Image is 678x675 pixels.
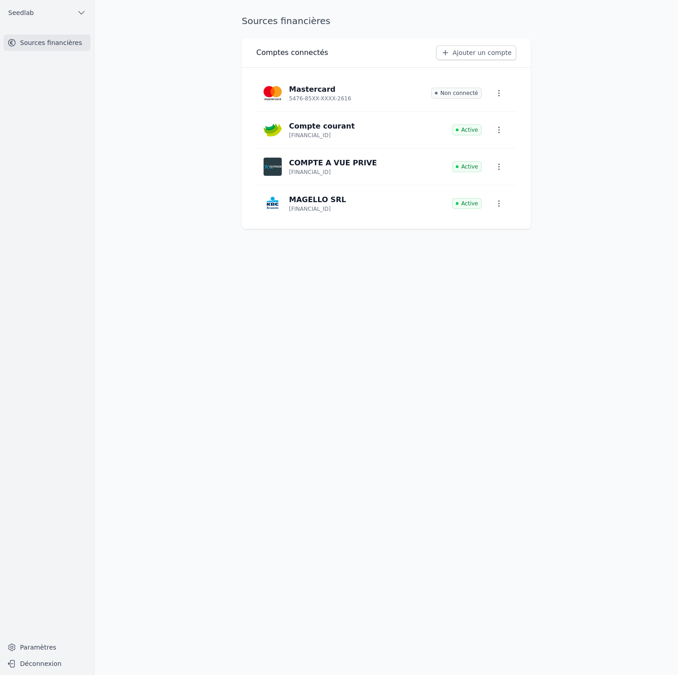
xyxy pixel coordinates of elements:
[289,205,331,213] p: [FINANCIAL_ID]
[289,158,377,169] p: COMPTE A VUE PRIVE
[452,198,482,209] span: Active
[452,124,482,135] span: Active
[256,112,516,148] a: Compte courant [FINANCIAL_ID] Active
[4,640,90,655] a: Paramètres
[242,15,330,27] h1: Sources financières
[289,121,355,132] p: Compte courant
[289,84,335,95] p: Mastercard
[256,185,516,222] a: MAGELLO SRL [FINANCIAL_ID] Active
[289,169,331,176] p: [FINANCIAL_ID]
[256,149,516,185] a: COMPTE A VUE PRIVE [FINANCIAL_ID] Active
[4,35,90,51] a: Sources financières
[289,132,331,139] p: [FINANCIAL_ID]
[8,8,34,17] span: Seedlab
[4,5,90,20] button: Seedlab
[4,656,90,671] button: Déconnexion
[289,194,346,205] p: MAGELLO SRL
[256,47,328,58] h3: Comptes connectés
[436,45,516,60] a: Ajouter un compte
[452,161,482,172] span: Active
[431,88,482,99] span: Non connecté
[256,75,516,111] a: Mastercard 5476-85XX-XXXX-2616 Non connecté
[289,95,351,102] p: 5476-85XX-XXXX-2616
